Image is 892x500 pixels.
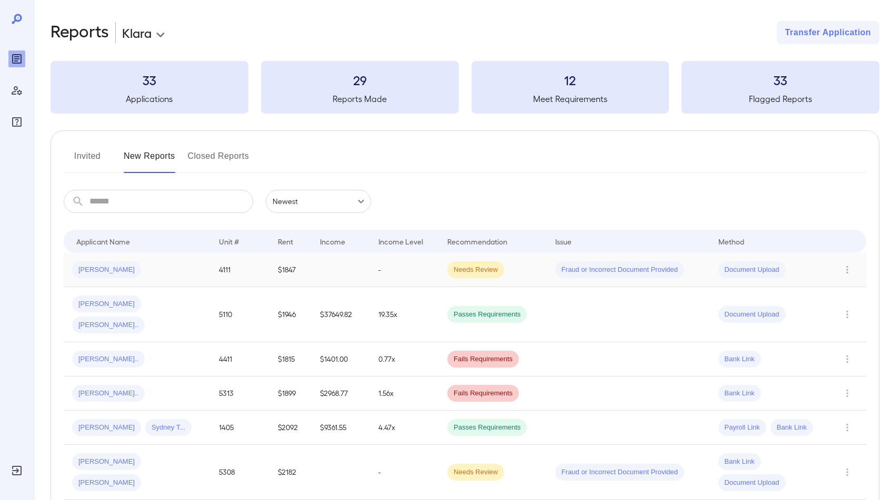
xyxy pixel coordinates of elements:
[472,72,669,88] h3: 12
[145,423,192,433] span: Sydney T...
[718,235,744,248] div: Method
[839,306,856,323] button: Row Actions
[269,342,311,376] td: $1815
[718,310,786,320] span: Document Upload
[269,411,311,445] td: $2092
[447,467,504,477] span: Needs Review
[370,411,439,445] td: 4.47x
[8,82,25,99] div: Manage Users
[839,464,856,481] button: Row Actions
[51,72,248,88] h3: 33
[122,24,152,41] p: Klara
[72,299,141,309] span: [PERSON_NAME]
[72,423,141,433] span: [PERSON_NAME]
[76,235,130,248] div: Applicant Name
[124,148,175,173] button: New Reports
[370,287,439,342] td: 19.35x
[312,376,370,411] td: $2968.77
[8,50,25,67] div: Reports
[72,265,141,275] span: [PERSON_NAME]
[555,235,572,248] div: Issue
[211,411,269,445] td: 1405
[312,287,370,342] td: $37649.82
[211,287,269,342] td: 5110
[370,342,439,376] td: 0.77x
[447,310,527,320] span: Passes Requirements
[51,61,879,114] summary: 33Applications29Reports Made12Meet Requirements33Flagged Reports
[8,114,25,130] div: FAQ
[681,93,879,105] h5: Flagged Reports
[681,72,879,88] h3: 33
[211,253,269,287] td: 4111
[219,235,239,248] div: Unit #
[64,148,111,173] button: Invited
[718,265,786,275] span: Document Upload
[8,462,25,479] div: Log Out
[718,457,761,467] span: Bank Link
[261,93,459,105] h5: Reports Made
[269,253,311,287] td: $1847
[770,423,813,433] span: Bank Link
[718,354,761,364] span: Bank Link
[718,423,766,433] span: Payroll Link
[266,190,371,213] div: Newest
[269,287,311,342] td: $1946
[320,235,345,248] div: Income
[447,235,507,248] div: Recommendation
[839,261,856,278] button: Row Actions
[472,93,669,105] h5: Meet Requirements
[555,265,684,275] span: Fraud or Incorrect Document Provided
[718,389,761,399] span: Bank Link
[447,354,519,364] span: Fails Requirements
[447,389,519,399] span: Fails Requirements
[188,148,249,173] button: Closed Reports
[378,235,423,248] div: Income Level
[839,351,856,368] button: Row Actions
[718,478,786,488] span: Document Upload
[278,235,295,248] div: Rent
[447,265,504,275] span: Needs Review
[261,72,459,88] h3: 29
[370,376,439,411] td: 1.56x
[839,419,856,436] button: Row Actions
[777,21,879,44] button: Transfer Application
[211,376,269,411] td: 5313
[447,423,527,433] span: Passes Requirements
[72,389,145,399] span: [PERSON_NAME]..
[839,385,856,402] button: Row Actions
[312,342,370,376] td: $1401.00
[555,467,684,477] span: Fraud or Incorrect Document Provided
[72,457,141,467] span: [PERSON_NAME]
[269,376,311,411] td: $1899
[269,445,311,500] td: $2182
[72,354,145,364] span: [PERSON_NAME]..
[370,253,439,287] td: -
[72,320,145,330] span: [PERSON_NAME]..
[370,445,439,500] td: -
[211,445,269,500] td: 5308
[312,411,370,445] td: $9361.55
[51,93,248,105] h5: Applications
[51,21,109,44] h2: Reports
[72,478,141,488] span: [PERSON_NAME]
[211,342,269,376] td: 4411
